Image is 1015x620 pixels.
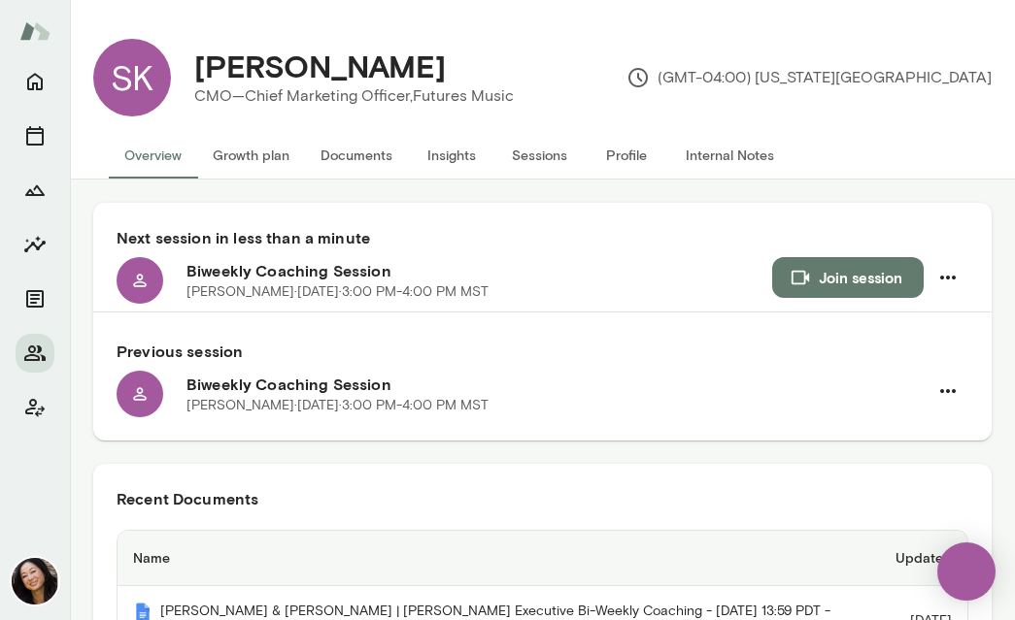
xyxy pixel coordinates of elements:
button: Client app [16,388,54,427]
button: Profile [583,132,670,179]
h6: Next session in less than a minute [117,226,968,249]
img: Mento [19,13,51,49]
h6: Previous session [117,340,968,363]
button: Growth Plan [16,171,54,210]
button: Sessions [495,132,583,179]
h6: Recent Documents [117,487,968,510]
div: SK [93,39,171,116]
button: Documents [305,132,408,179]
button: Growth plan [197,132,305,179]
button: Home [16,62,54,101]
p: [PERSON_NAME] · [DATE] · 3:00 PM-4:00 PM MST [186,396,489,415]
button: Documents [16,279,54,318]
button: Insights [408,132,495,179]
button: Insights [16,225,54,264]
h6: Biweekly Coaching Session [186,373,928,396]
p: CMO—Chief Marketing Officer, Futures Music [194,84,514,108]
h6: Biweekly Coaching Session [186,259,772,282]
th: Updated [860,531,967,586]
img: Ming Chen [12,558,58,604]
button: Overview [109,132,197,179]
button: Members [16,334,54,373]
button: Sessions [16,116,54,155]
th: Name [118,531,860,586]
button: Join session [772,257,924,298]
p: (GMT-04:00) [US_STATE][GEOGRAPHIC_DATA] [626,66,992,89]
button: Internal Notes [670,132,790,179]
p: [PERSON_NAME] · [DATE] · 3:00 PM-4:00 PM MST [186,282,489,302]
h4: [PERSON_NAME] [194,48,446,84]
